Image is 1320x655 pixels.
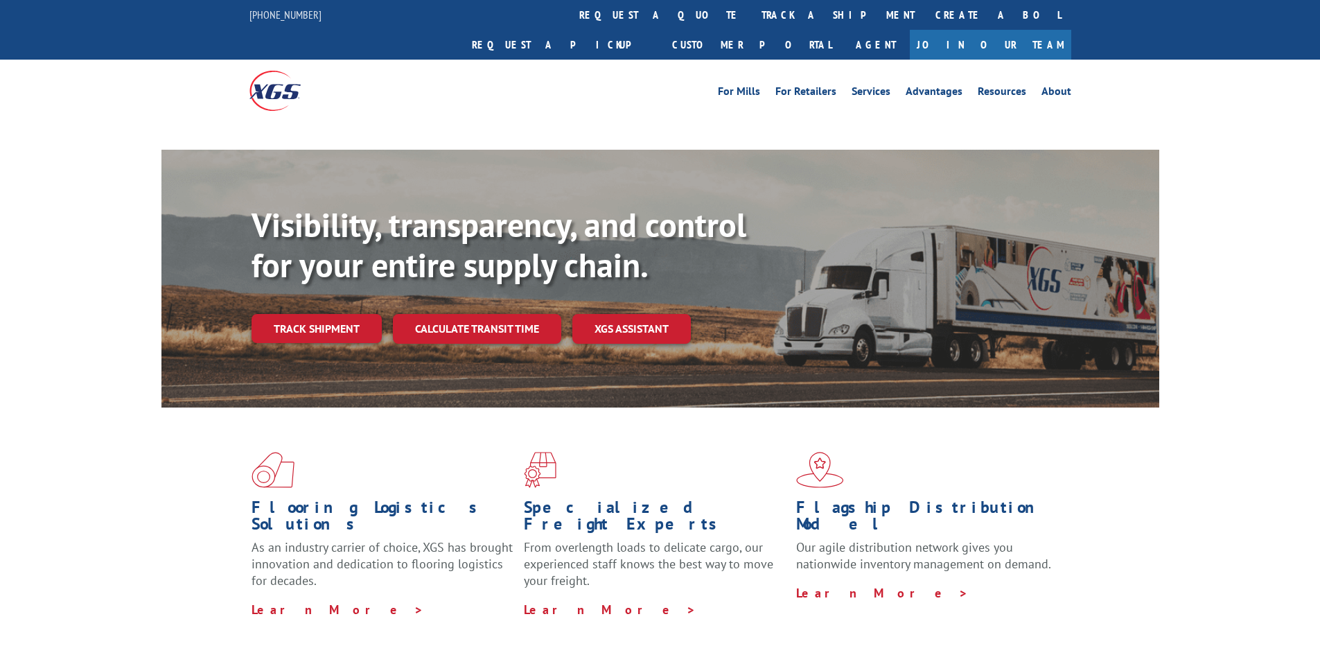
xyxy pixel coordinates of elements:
img: xgs-icon-total-supply-chain-intelligence-red [252,452,294,488]
a: About [1041,86,1071,101]
h1: Flagship Distribution Model [796,499,1058,539]
a: For Mills [718,86,760,101]
a: For Retailers [775,86,836,101]
a: Join Our Team [910,30,1071,60]
a: Advantages [906,86,962,101]
span: As an industry carrier of choice, XGS has brought innovation and dedication to flooring logistics... [252,539,513,588]
h1: Specialized Freight Experts [524,499,786,539]
a: Learn More > [252,602,424,618]
img: xgs-icon-focused-on-flooring-red [524,452,556,488]
a: Customer Portal [662,30,842,60]
a: Learn More > [796,585,969,601]
a: [PHONE_NUMBER] [249,8,322,21]
a: Calculate transit time [393,314,561,344]
img: xgs-icon-flagship-distribution-model-red [796,452,844,488]
a: Services [852,86,890,101]
span: Our agile distribution network gives you nationwide inventory management on demand. [796,539,1051,572]
a: Track shipment [252,314,382,343]
a: Resources [978,86,1026,101]
p: From overlength loads to delicate cargo, our experienced staff knows the best way to move your fr... [524,539,786,601]
h1: Flooring Logistics Solutions [252,499,513,539]
a: Agent [842,30,910,60]
a: Learn More > [524,602,696,618]
a: Request a pickup [461,30,662,60]
b: Visibility, transparency, and control for your entire supply chain. [252,203,746,286]
a: XGS ASSISTANT [572,314,691,344]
